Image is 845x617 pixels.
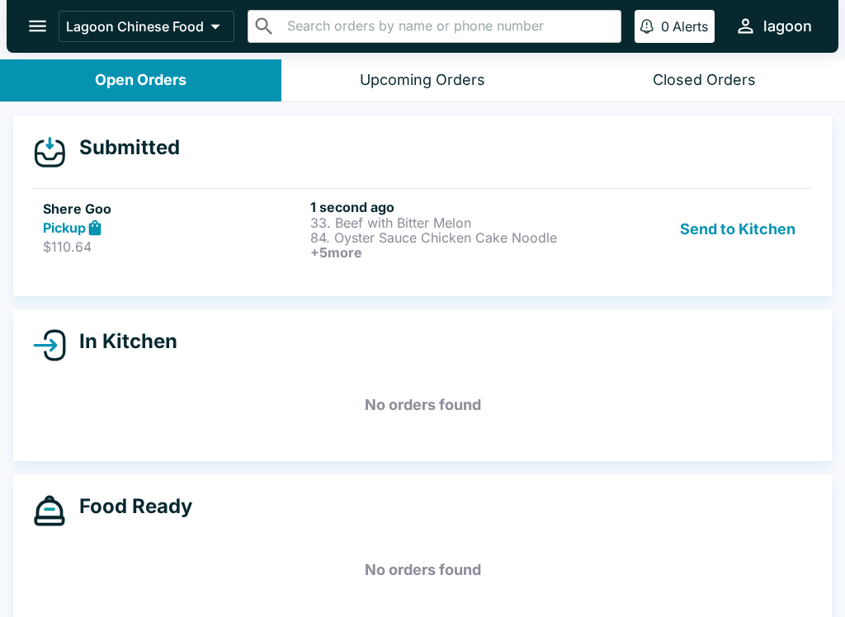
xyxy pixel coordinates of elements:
[728,8,819,44] button: lagoon
[661,18,669,35] p: 0
[59,11,234,42] button: Lagoon Chinese Food
[66,18,204,35] p: Lagoon Chinese Food
[43,199,304,219] h5: Shere Goo
[763,16,812,36] div: lagoon
[33,540,812,600] h5: No orders found
[360,71,485,90] div: Upcoming Orders
[66,329,177,354] h4: In Kitchen
[310,215,571,230] p: 33. Beef with Bitter Melon
[673,18,708,35] p: Alerts
[282,15,614,38] input: Search orders by name or phone number
[66,494,192,519] h4: Food Ready
[66,135,180,160] h4: Submitted
[33,375,812,435] h5: No orders found
[653,71,756,90] div: Closed Orders
[95,71,186,90] div: Open Orders
[310,230,571,245] p: 84. Oyster Sauce Chicken Cake Noodle
[33,188,812,270] a: Shere GooPickup$110.641 second ago33. Beef with Bitter Melon84. Oyster Sauce Chicken Cake Noodle+...
[310,245,571,260] h6: + 5 more
[17,5,59,47] button: open drawer
[43,238,304,255] p: $110.64
[43,219,86,236] strong: Pickup
[310,199,571,215] h6: 1 second ago
[673,199,802,260] button: Send to Kitchen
